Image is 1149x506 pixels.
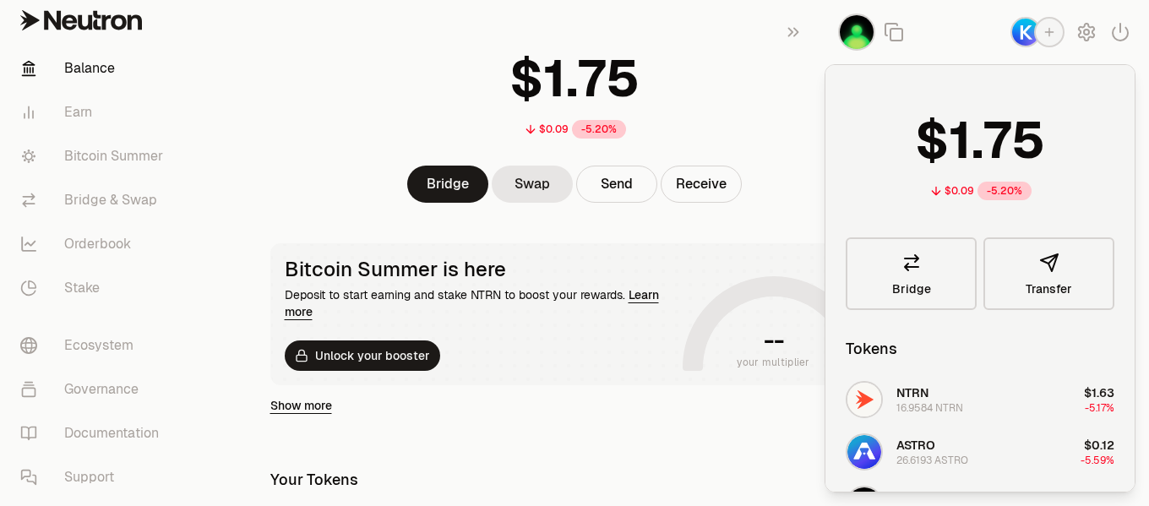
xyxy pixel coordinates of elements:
[1081,454,1114,467] span: -5.59%
[896,401,963,415] div: 16.9584 NTRN
[285,340,440,371] button: Unlock your booster
[7,324,182,367] a: Ecosystem
[285,286,676,320] div: Deposit to start earning and stake NTRN to boost your rewards.
[764,327,783,354] h1: --
[572,120,626,139] div: -5.20%
[539,122,569,136] div: $0.09
[983,237,1114,310] button: Transfer
[737,354,810,371] span: your multiplier
[896,490,995,505] span: [MEDICAL_DATA]
[840,15,874,49] img: Worldnet
[847,435,881,469] img: ASTRO Logo
[7,222,182,266] a: Orderbook
[1084,385,1114,400] span: $1.63
[270,397,332,414] a: Show more
[836,427,1124,477] button: ASTRO LogoASTRO26.6193 ASTRO$0.12-5.59%
[1026,283,1072,295] span: Transfer
[7,367,182,411] a: Governance
[896,454,968,467] div: 26.6193 ASTRO
[7,411,182,455] a: Documentation
[977,182,1032,200] div: -5.20%
[846,337,897,361] div: Tokens
[285,258,676,281] div: Bitcoin Summer is here
[896,438,935,453] span: ASTRO
[1084,438,1114,453] span: $0.12
[1085,401,1114,415] span: -5.17%
[1075,490,1114,505] span: <$0.01
[7,46,182,90] a: Balance
[892,283,931,295] span: Bridge
[896,385,928,400] span: NTRN
[661,166,742,203] button: Receive
[945,184,974,198] div: $0.09
[7,134,182,178] a: Bitcoin Summer
[7,266,182,310] a: Stake
[7,455,182,499] a: Support
[846,237,977,310] a: Bridge
[492,166,573,203] a: Swap
[1010,17,1065,47] button: Keplr
[407,166,488,203] a: Bridge
[838,14,875,51] button: Worldnet
[847,383,881,416] img: NTRN Logo
[270,468,358,492] div: Your Tokens
[7,90,182,134] a: Earn
[7,178,182,222] a: Bridge & Swap
[1012,19,1039,46] img: Keplr
[576,166,657,203] button: Send
[836,374,1124,425] button: NTRN LogoNTRN16.9584 NTRN$1.63-5.17%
